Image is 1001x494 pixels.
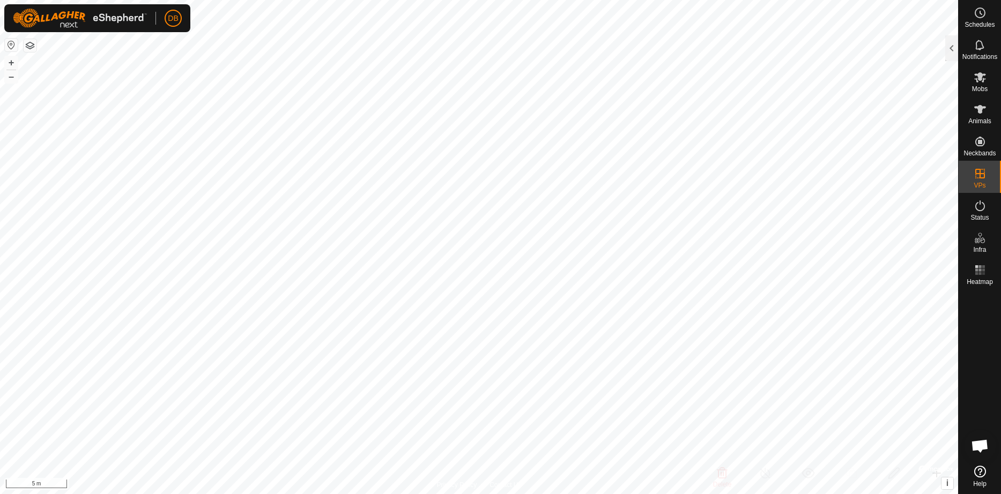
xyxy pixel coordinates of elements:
div: Open chat [964,430,996,462]
span: i [946,478,948,488]
span: VPs [974,182,985,189]
span: Status [970,214,989,221]
button: + [5,56,18,69]
span: Infra [973,246,986,253]
span: Help [973,481,987,487]
a: Help [959,461,1001,491]
span: Neckbands [963,150,996,156]
span: Heatmap [967,279,993,285]
img: Gallagher Logo [13,9,147,28]
button: Map Layers [24,39,36,52]
span: Animals [968,118,991,124]
button: i [941,477,953,489]
span: DB [168,13,178,24]
span: Schedules [965,21,995,28]
button: – [5,70,18,83]
button: Reset Map [5,39,18,51]
a: Privacy Policy [436,480,477,490]
span: Notifications [962,54,997,60]
a: Contact Us [490,480,521,490]
span: Mobs [972,86,988,92]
